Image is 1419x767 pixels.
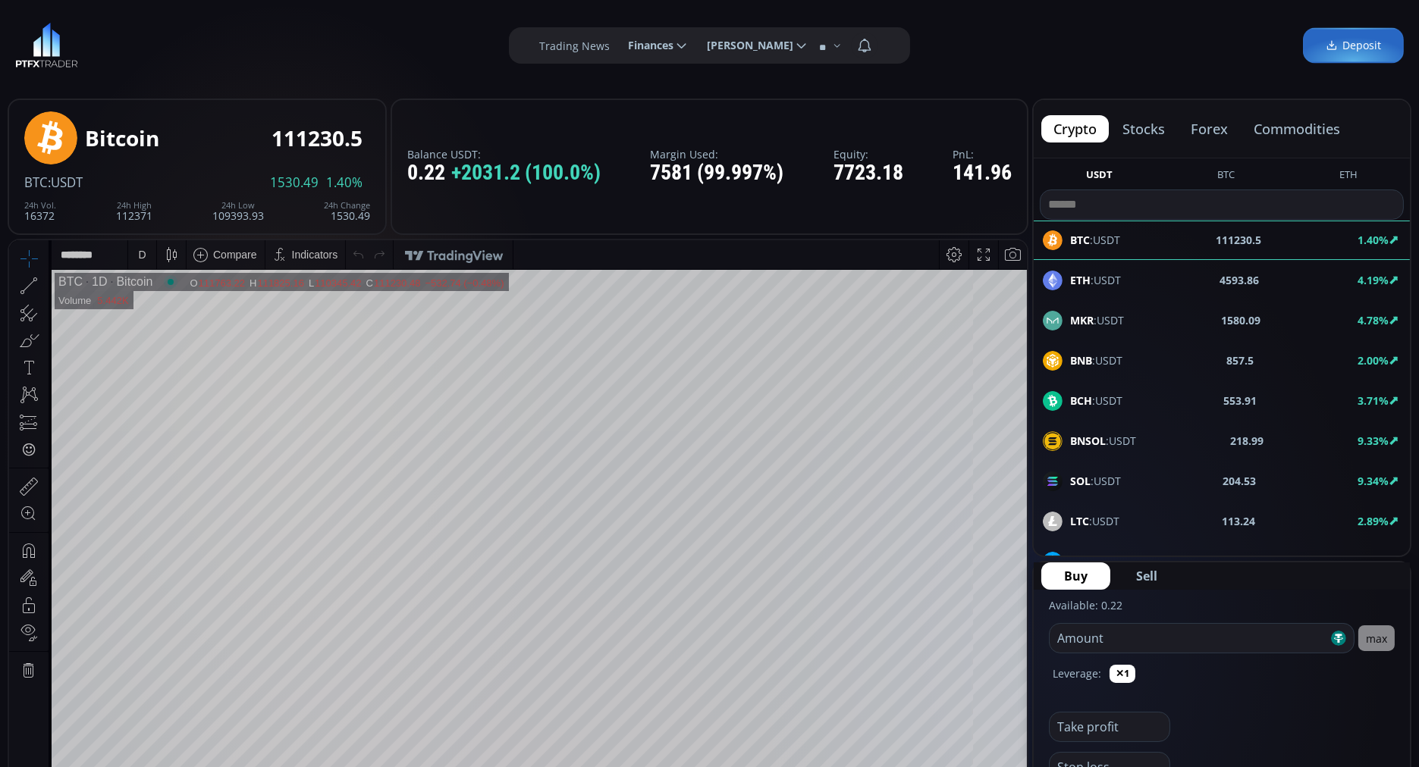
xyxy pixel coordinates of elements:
b: LTC [1070,514,1089,528]
b: 553.91 [1223,393,1257,409]
div: Indicators [283,8,329,20]
b: 3.71% [1358,393,1389,408]
b: MKR [1070,313,1094,327]
span: :USDT [1070,513,1119,529]
button: 11:32:59 (UTC) [840,602,924,631]
b: 4.78% [1358,313,1389,327]
button: ✕1 [1110,665,1135,683]
button: Buy [1041,562,1110,590]
div: Compare [204,8,248,20]
b: LINK [1070,554,1095,568]
b: 4.19% [1358,273,1389,287]
div: H [240,37,248,49]
span: :USDT [1070,393,1122,409]
button: Sell [1113,562,1180,590]
div: 5y [55,610,66,622]
span: :USDT [1070,352,1122,368]
div: 111825.16 [248,37,294,49]
b: 2.00% [1358,353,1389,368]
b: 9.33% [1358,434,1389,448]
span: Buy [1064,567,1088,585]
span: Finances [617,30,673,61]
span: 1530.49 [270,176,319,189]
div: BTC [49,35,74,49]
div: Market open [155,35,168,49]
div: 5.442K [88,55,119,66]
div: 0.22 [407,161,601,185]
b: 857.5 [1226,352,1254,368]
button: forex [1179,115,1240,142]
span: +2031.2 (100.0%) [451,161,601,185]
b: 4.20% [1358,554,1389,568]
button: stocks [1110,115,1177,142]
b: SOL [1070,474,1091,488]
div: 109393.93 [212,201,264,221]
span: :USDT [1070,553,1125,569]
img: LOGO [15,23,78,68]
label: Balance USDT: [407,149,601,160]
div: 111230.5 [272,127,363,150]
button: crypto [1041,115,1109,142]
label: Leverage: [1053,665,1101,681]
b: BCH [1070,393,1092,408]
div: 112371 [116,201,152,221]
div: 110345.42 [306,37,352,49]
div: Bitcoin [98,35,143,49]
div: 1m [124,610,138,622]
span: [PERSON_NAME] [696,30,793,61]
button: BTC [1211,167,1241,186]
div: C [357,37,365,49]
div: 7723.18 [834,161,903,185]
div: Go to [203,602,228,631]
b: 4593.86 [1220,272,1259,288]
label: Margin Used: [650,149,783,160]
b: 2.89% [1358,514,1389,528]
label: Available: 0.22 [1049,598,1122,612]
a: Deposit [1303,28,1404,64]
div: 1d [171,610,184,622]
div: 111763.22 [190,37,236,49]
div: log [965,610,979,622]
div: Toggle Auto Scale [984,602,1016,631]
div: Toggle Log Scale [959,602,984,631]
button: ETH [1333,167,1364,186]
button: commodities [1242,115,1352,142]
div: 5d [149,610,162,622]
div: 16372 [24,201,56,221]
b: 204.53 [1223,473,1256,489]
div: 141.96 [953,161,1012,185]
div: D [129,8,137,20]
span: Sell [1136,567,1157,585]
div: Bitcoin [85,127,159,150]
div: O [181,37,189,49]
div: 1530.49 [324,201,370,221]
button: USDT [1080,167,1119,186]
div: L [300,37,306,49]
span: :USDT [1070,312,1124,328]
span: 1.40% [326,176,363,189]
b: 218.99 [1230,433,1264,449]
span: :USDT [1070,473,1121,489]
span: :USDT [1070,272,1121,288]
div: 24h High [116,201,152,210]
div: Hide Drawings Toolbar [35,566,42,587]
div: auto [990,610,1010,622]
label: PnL: [953,149,1012,160]
div: 24h Vol. [24,201,56,210]
b: 113.24 [1222,513,1255,529]
div: 111230.48 [365,37,411,49]
div: 3m [99,610,113,622]
div: 7581 (99.997%) [650,161,783,185]
span: BTC [24,174,48,191]
label: Equity: [834,149,903,160]
div: Volume [49,55,82,66]
b: 9.34% [1358,474,1389,488]
span: :USDT [48,174,83,191]
b: 24.32 [1228,553,1255,569]
span: :USDT [1070,433,1136,449]
div: 24h Change [324,201,370,210]
div:  [14,202,26,217]
b: BNSOL [1070,434,1106,448]
div: 24h Low [212,201,264,210]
